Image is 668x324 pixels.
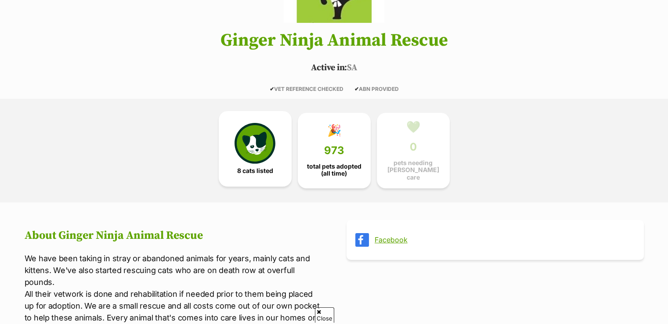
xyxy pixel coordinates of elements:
[375,236,632,244] a: Facebook
[219,111,292,187] a: 8 cats listed
[311,62,347,73] span: Active in:
[324,144,344,157] span: 973
[270,86,343,92] span: VET REFERENCE CHECKED
[327,124,341,137] div: 🎉
[354,86,399,92] span: ABN PROVIDED
[237,167,273,174] span: 8 cats listed
[298,113,371,188] a: 🎉 973 total pets adopted (all time)
[305,163,363,177] span: total pets adopted (all time)
[406,120,420,133] div: 💚
[11,61,657,75] p: SA
[377,113,450,188] a: 💚 0 pets needing [PERSON_NAME] care
[235,123,275,163] img: cat-icon-068c71abf8fe30c970a85cd354bc8e23425d12f6e8612795f06af48be43a487a.svg
[270,86,274,92] icon: ✔
[384,159,442,180] span: pets needing [PERSON_NAME] care
[354,86,359,92] icon: ✔
[11,31,657,50] h1: Ginger Ninja Animal Rescue
[410,141,417,153] span: 0
[25,229,322,242] h2: About Ginger Ninja Animal Rescue
[315,307,334,323] span: Close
